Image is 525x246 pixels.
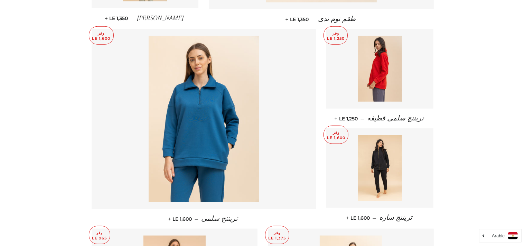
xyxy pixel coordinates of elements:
a: تريننج ساره — LE 1,600 [326,208,433,228]
span: تريننج ساره [379,214,412,221]
a: Arabic [483,232,518,239]
span: LE 1,600 [347,215,370,221]
p: وفر LE 1,600 [324,126,348,144]
span: LE 1,350 [106,15,128,21]
span: LE 1,600 [169,216,192,222]
p: وفر LE 1,600 [89,27,113,44]
p: وفر LE 1,250 [324,27,347,44]
span: LE 1,350 [287,16,309,22]
a: تريننج سلمى — LE 1,600 [92,209,316,229]
span: طقم نوم ندى [318,15,356,23]
a: تريننج سلمى قطيفه — LE 1,250 [326,109,433,128]
span: — [360,116,364,122]
a: طقم نوم ندى — LE 1,350 [209,9,434,29]
span: — [311,16,315,22]
span: — [373,215,376,221]
span: تريننج سلمى [201,215,238,222]
i: Arabic [492,234,505,238]
span: تريننج سلمى قطيفه [367,115,424,122]
p: وفر LE 965 [89,226,110,244]
span: — [131,15,134,21]
a: [PERSON_NAME] — LE 1,350 [92,8,199,28]
p: وفر LE 1,375 [265,226,289,244]
span: [PERSON_NAME] [137,14,184,22]
span: — [195,216,198,222]
span: LE 1,250 [336,116,358,122]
